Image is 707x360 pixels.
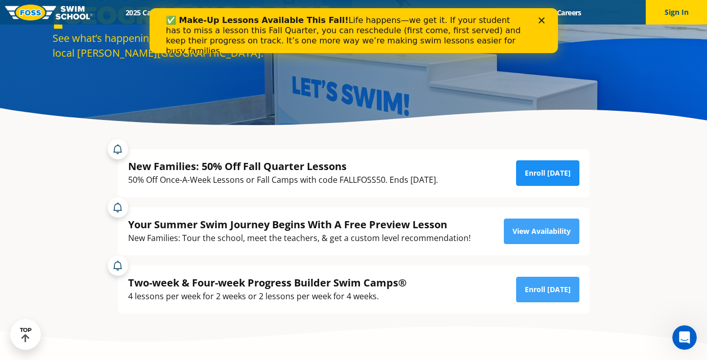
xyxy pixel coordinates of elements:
[672,325,697,350] iframe: Intercom live chat
[516,160,579,186] a: Enroll [DATE]
[408,8,516,17] a: Swim Like [PERSON_NAME]
[128,276,407,290] div: Two-week & Four-week Progress Builder Swim Camps®
[20,327,32,343] div: TOP
[224,8,313,17] a: Swim Path® Program
[16,7,376,48] div: Life happens—we get it. If your student has to miss a lesson this Fall Quarter, you can reschedul...
[128,231,471,245] div: New Families: Tour the school, meet the teachers, & get a custom level recommendation!
[150,8,558,53] iframe: Intercom live chat banner
[16,7,199,17] b: ✅ Make-Up Lessons Available This Fall!
[128,218,471,231] div: Your Summer Swim Journey Begins With A Free Preview Lesson
[5,5,92,20] img: FOSS Swim School Logo
[117,8,181,17] a: 2025 Calendar
[181,8,224,17] a: Schools
[504,219,579,244] a: View Availability
[128,173,438,187] div: 50% Off Once-A-Week Lessons or Fall Camps with code FALLFOSS50. Ends [DATE].
[548,8,590,17] a: Careers
[389,9,399,15] div: Close
[516,277,579,302] a: Enroll [DATE]
[128,290,407,303] div: 4 lessons per week for 2 weeks or 2 lessons per week for 4 weeks.
[128,159,438,173] div: New Families: 50% Off Fall Quarter Lessons
[53,31,349,60] div: See what’s happening and find reasons to hit the water at your local [PERSON_NAME][GEOGRAPHIC_DATA].
[313,8,408,17] a: About [PERSON_NAME]
[516,8,548,17] a: Blog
